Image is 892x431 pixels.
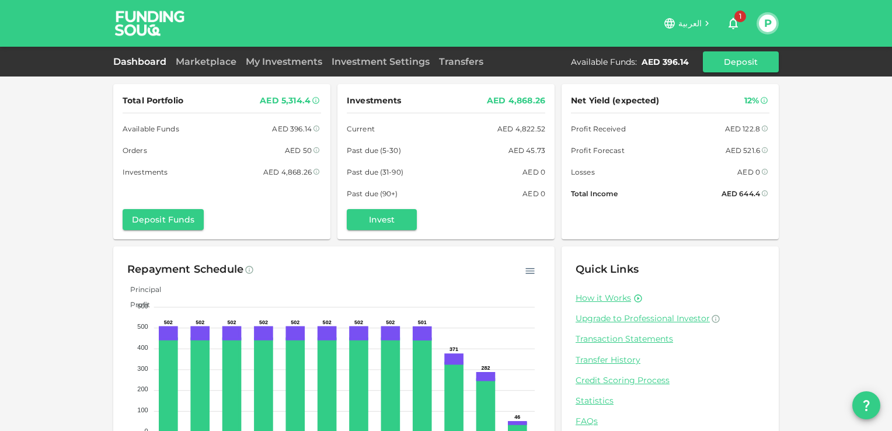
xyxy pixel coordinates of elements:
span: Losses [571,166,595,178]
button: Deposit Funds [123,209,204,230]
tspan: 600 [137,303,148,310]
tspan: 200 [137,385,148,392]
span: Profit [121,300,150,309]
button: Deposit [703,51,779,72]
div: AED 122.8 [725,123,760,135]
div: AED 45.73 [508,144,545,157]
div: AED 396.14 [642,56,689,68]
div: Repayment Schedule [127,260,243,279]
span: Total Portfolio [123,93,183,108]
span: Quick Links [576,263,639,276]
span: Net Yield (expected) [571,93,660,108]
span: Past due (90+) [347,187,398,200]
div: AED 50 [285,144,312,157]
span: Investments [123,166,168,178]
div: AED 5,314.4 [260,93,311,108]
a: Dashboard [113,56,171,67]
span: Upgrade to Professional Investor [576,313,710,324]
a: Upgrade to Professional Investor [576,313,765,324]
span: Past due (5-30) [347,144,401,157]
a: Transfers [434,56,488,67]
button: question [852,391,880,419]
a: Transaction Statements [576,333,765,345]
div: AED 4,822.52 [497,123,545,135]
a: How it Works [576,293,631,304]
div: AED 0 [522,166,545,178]
tspan: 500 [137,323,148,330]
div: AED 396.14 [272,123,312,135]
span: Principal [121,285,161,294]
a: My Investments [241,56,327,67]
tspan: 300 [137,365,148,372]
span: Profit Forecast [571,144,625,157]
tspan: 100 [137,406,148,413]
a: FAQs [576,416,765,427]
div: AED 4,868.26 [263,166,312,178]
div: AED 0 [522,187,545,200]
span: Available Funds [123,123,179,135]
a: Credit Scoring Process [576,375,765,386]
div: 12% [744,93,759,108]
span: Profit Received [571,123,626,135]
button: P [759,15,776,32]
div: AED 644.4 [722,187,760,200]
button: 1 [722,12,745,35]
span: Total Income [571,187,618,200]
a: Investment Settings [327,56,434,67]
button: Invest [347,209,417,230]
span: Past due (31-90) [347,166,403,178]
tspan: 400 [137,344,148,351]
span: Investments [347,93,401,108]
span: 1 [734,11,746,22]
span: العربية [678,18,702,29]
a: Marketplace [171,56,241,67]
span: Orders [123,144,147,157]
div: AED 0 [737,166,760,178]
div: Available Funds : [571,56,637,68]
div: AED 4,868.26 [487,93,545,108]
span: Current [347,123,375,135]
div: AED 521.6 [726,144,760,157]
a: Transfer History [576,354,765,366]
a: Statistics [576,395,765,406]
